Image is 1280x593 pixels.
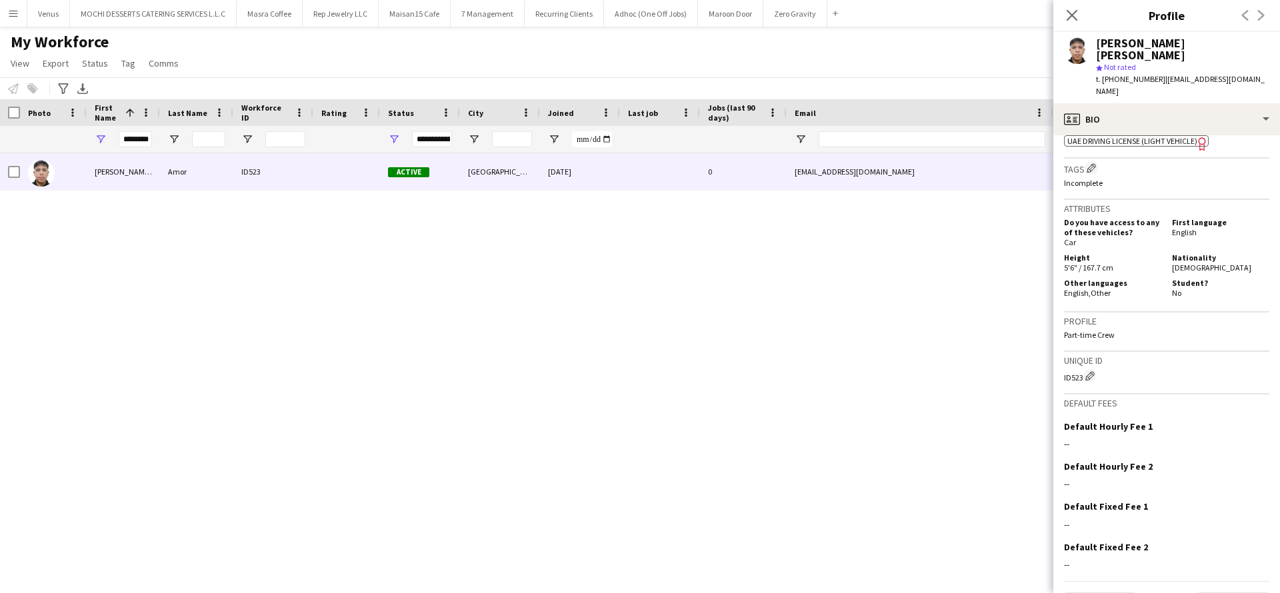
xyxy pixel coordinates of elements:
[1172,253,1269,263] h5: Nationality
[28,160,55,187] img: Jermaine Clint Amor
[451,1,525,27] button: 7 Management
[388,133,400,145] button: Open Filter Menu
[237,1,303,27] button: Masra Coffee
[265,131,305,147] input: Workforce ID Filter Input
[303,1,379,27] button: Rep Jewelry LLC
[1067,136,1197,146] span: UAE Driving License (Light Vehicle)
[11,57,29,69] span: View
[1096,74,1265,96] span: | [EMAIL_ADDRESS][DOMAIN_NAME]
[70,1,237,27] button: MOCHI DESSERTS CATERING SERVICES L.L.C
[168,133,180,145] button: Open Filter Menu
[604,1,698,27] button: Adhoc (One Off Jobs)
[525,1,604,27] button: Recurring Clients
[1064,237,1076,247] span: Car
[1064,420,1153,432] h3: Default Hourly Fee 1
[540,153,620,190] div: [DATE]
[77,55,113,72] a: Status
[492,131,532,147] input: City Filter Input
[87,153,160,190] div: [PERSON_NAME] [PERSON_NAME]
[116,55,141,72] a: Tag
[75,81,91,97] app-action-btn: Export XLSX
[37,55,74,72] a: Export
[548,133,560,145] button: Open Filter Menu
[1064,330,1269,340] p: Part-time Crew
[1064,253,1161,263] h5: Height
[460,153,540,190] div: [GEOGRAPHIC_DATA]
[28,108,51,118] span: Photo
[1064,500,1148,512] h3: Default Fixed Fee 1
[82,57,108,69] span: Status
[241,133,253,145] button: Open Filter Menu
[1064,518,1269,530] div: --
[11,32,109,52] span: My Workforce
[55,81,71,97] app-action-btn: Advanced filters
[95,133,107,145] button: Open Filter Menu
[1064,478,1269,490] div: --
[95,103,120,123] span: First Name
[1064,315,1269,327] h3: Profile
[192,131,225,147] input: Last Name Filter Input
[1172,288,1181,298] span: No
[548,108,574,118] span: Joined
[572,131,612,147] input: Joined Filter Input
[1064,178,1269,188] p: Incomplete
[1096,37,1269,61] div: [PERSON_NAME] [PERSON_NAME]
[700,153,787,190] div: 0
[708,103,763,123] span: Jobs (last 90 days)
[1053,103,1280,135] div: Bio
[321,108,347,118] span: Rating
[1172,217,1269,227] h5: First language
[27,1,70,27] button: Venus
[1172,263,1251,273] span: [DEMOGRAPHIC_DATA]
[1172,278,1269,288] h5: Student?
[1064,397,1269,409] h3: Default fees
[1172,227,1197,237] span: English
[1064,203,1269,215] h3: Attributes
[468,108,483,118] span: City
[143,55,184,72] a: Comms
[468,133,480,145] button: Open Filter Menu
[819,131,1045,147] input: Email Filter Input
[1064,460,1153,472] h3: Default Hourly Fee 2
[168,108,207,118] span: Last Name
[233,153,313,190] div: ID523
[795,108,816,118] span: Email
[43,57,69,69] span: Export
[160,153,233,190] div: Amor
[1064,354,1269,366] h3: Unique ID
[1064,369,1269,382] div: ID523
[763,1,827,27] button: Zero Gravity
[1064,263,1113,273] span: 5'6" / 167.7 cm
[1064,558,1269,570] div: --
[121,57,135,69] span: Tag
[1104,62,1136,72] span: Not rated
[1064,161,1269,175] h3: Tags
[698,1,763,27] button: Maroon Door
[1064,438,1269,450] div: --
[149,57,179,69] span: Comms
[795,133,807,145] button: Open Filter Menu
[1064,541,1148,553] h3: Default Fixed Fee 2
[1064,288,1091,298] span: English ,
[1064,278,1161,288] h5: Other languages
[119,131,152,147] input: First Name Filter Input
[1091,288,1111,298] span: Other
[1096,74,1165,84] span: t. [PHONE_NUMBER]
[787,153,1053,190] div: [EMAIL_ADDRESS][DOMAIN_NAME]
[388,167,429,177] span: Active
[628,108,658,118] span: Last job
[379,1,451,27] button: Maisan15 Cafe
[1064,217,1161,237] h5: Do you have access to any of these vehicles?
[388,108,414,118] span: Status
[5,55,35,72] a: View
[1053,7,1280,24] h3: Profile
[241,103,289,123] span: Workforce ID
